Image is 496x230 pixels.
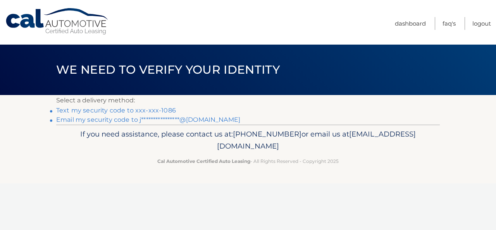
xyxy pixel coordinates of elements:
[61,128,435,153] p: If you need assistance, please contact us at: or email us at
[5,8,110,35] a: Cal Automotive
[157,158,250,164] strong: Cal Automotive Certified Auto Leasing
[56,95,440,106] p: Select a delivery method:
[472,17,491,30] a: Logout
[56,62,280,77] span: We need to verify your identity
[61,157,435,165] p: - All Rights Reserved - Copyright 2025
[233,130,301,138] span: [PHONE_NUMBER]
[395,17,426,30] a: Dashboard
[443,17,456,30] a: FAQ's
[56,107,176,114] a: Text my security code to xxx-xxx-1086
